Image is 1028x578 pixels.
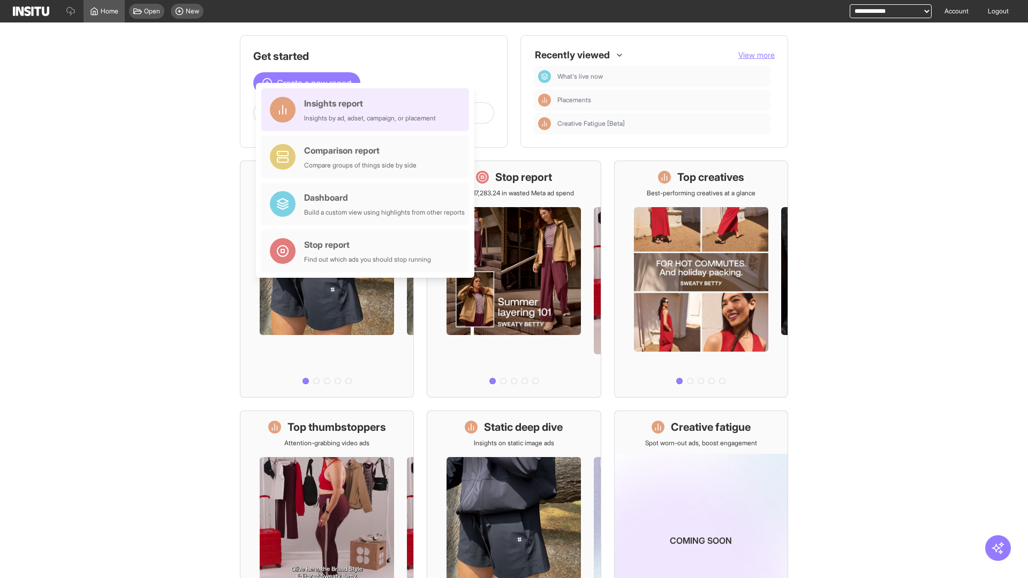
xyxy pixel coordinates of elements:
[738,50,775,59] span: View more
[277,77,352,89] span: Create a new report
[557,72,603,81] span: What's live now
[557,96,591,104] span: Placements
[304,191,465,204] div: Dashboard
[240,161,414,398] a: What's live nowSee all active ads instantly
[304,255,431,264] div: Find out which ads you should stop running
[614,161,788,398] a: Top creativesBest-performing creatives at a glance
[454,189,574,197] p: Save £17,283.24 in wasted Meta ad spend
[284,439,369,447] p: Attention-grabbing video ads
[186,7,199,16] span: New
[288,420,386,435] h1: Top thumbstoppers
[474,439,554,447] p: Insights on static image ads
[557,119,625,128] span: Creative Fatigue [Beta]
[253,49,494,64] h1: Get started
[738,50,775,60] button: View more
[538,70,551,83] div: Dashboard
[557,119,766,128] span: Creative Fatigue [Beta]
[647,189,755,197] p: Best-performing creatives at a glance
[557,72,766,81] span: What's live now
[304,238,431,251] div: Stop report
[557,96,766,104] span: Placements
[304,97,436,110] div: Insights report
[304,161,417,170] div: Compare groups of things side by side
[427,161,601,398] a: Stop reportSave £17,283.24 in wasted Meta ad spend
[144,7,160,16] span: Open
[304,114,436,123] div: Insights by ad, adset, campaign, or placement
[484,420,563,435] h1: Static deep dive
[677,170,744,185] h1: Top creatives
[538,94,551,107] div: Insights
[304,144,417,157] div: Comparison report
[253,72,360,94] button: Create a new report
[495,170,552,185] h1: Stop report
[101,7,118,16] span: Home
[13,6,49,16] img: Logo
[538,117,551,130] div: Insights
[304,208,465,217] div: Build a custom view using highlights from other reports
